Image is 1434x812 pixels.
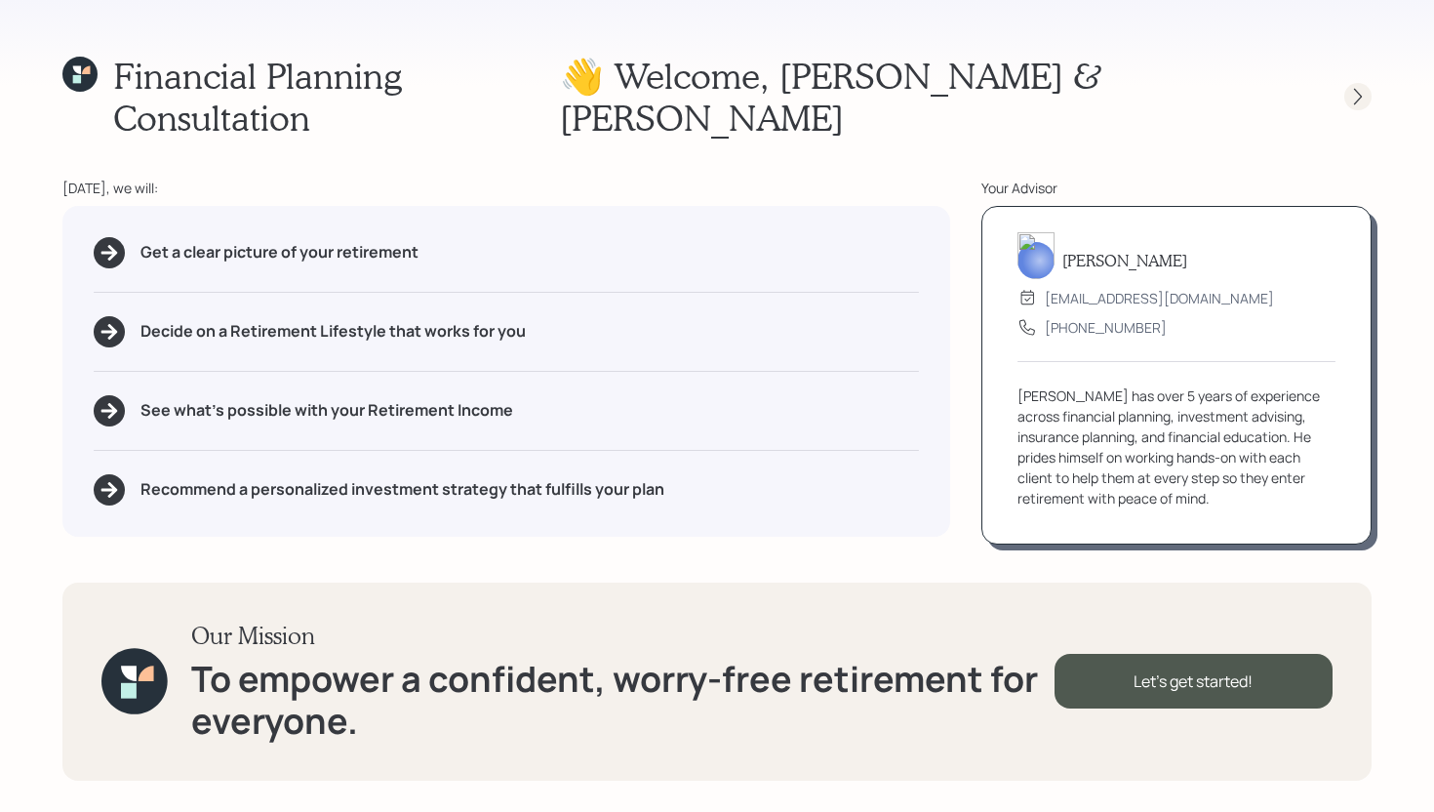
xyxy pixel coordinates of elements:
[1062,251,1187,269] h5: [PERSON_NAME]
[560,55,1309,139] h1: 👋 Welcome , [PERSON_NAME] & [PERSON_NAME]
[981,178,1372,198] div: Your Advisor
[140,322,526,341] h5: Decide on a Retirement Lifestyle that works for you
[1045,288,1274,308] div: [EMAIL_ADDRESS][DOMAIN_NAME]
[1045,317,1167,338] div: [PHONE_NUMBER]
[1017,232,1055,279] img: michael-russo-headshot.png
[1017,386,1335,508] div: [PERSON_NAME] has over 5 years of experience across financial planning, investment advising, insu...
[140,243,418,262] h5: Get a clear picture of your retirement
[140,480,664,499] h5: Recommend a personalized investment strategy that fulfills your plan
[62,178,950,198] div: [DATE], we will:
[140,401,513,420] h5: See what's possible with your Retirement Income
[1055,654,1333,709] div: Let's get started!
[191,658,1055,742] h1: To empower a confident, worry-free retirement for everyone.
[191,622,1055,650] h3: Our Mission
[113,55,560,139] h1: Financial Planning Consultation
